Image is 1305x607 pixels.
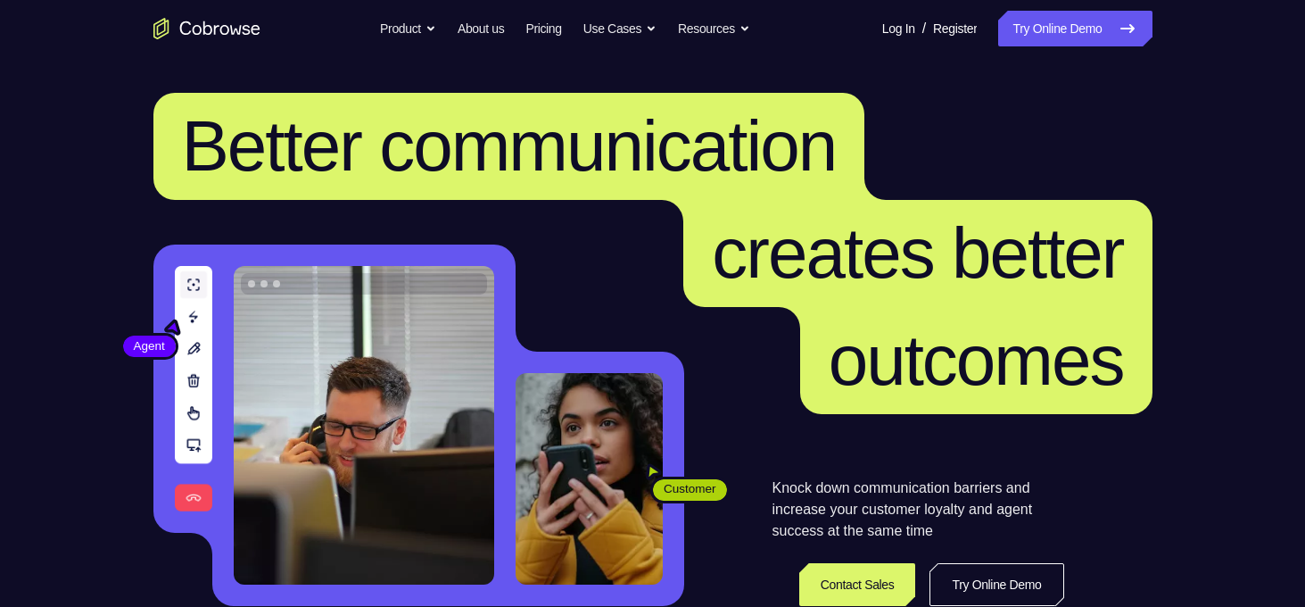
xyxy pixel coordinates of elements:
[182,106,837,186] span: Better communication
[829,320,1124,400] span: outcomes
[458,11,504,46] a: About us
[772,478,1064,542] p: Knock down communication barriers and increase your customer loyalty and agent success at the sam...
[525,11,561,46] a: Pricing
[933,11,977,46] a: Register
[380,11,436,46] button: Product
[516,373,663,585] img: A customer holding their phone
[712,213,1123,293] span: creates better
[234,266,494,585] img: A customer support agent talking on the phone
[153,18,260,39] a: Go to the home page
[929,563,1063,606] a: Try Online Demo
[922,18,926,39] span: /
[882,11,915,46] a: Log In
[799,563,916,606] a: Contact Sales
[998,11,1152,46] a: Try Online Demo
[678,11,750,46] button: Resources
[583,11,657,46] button: Use Cases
